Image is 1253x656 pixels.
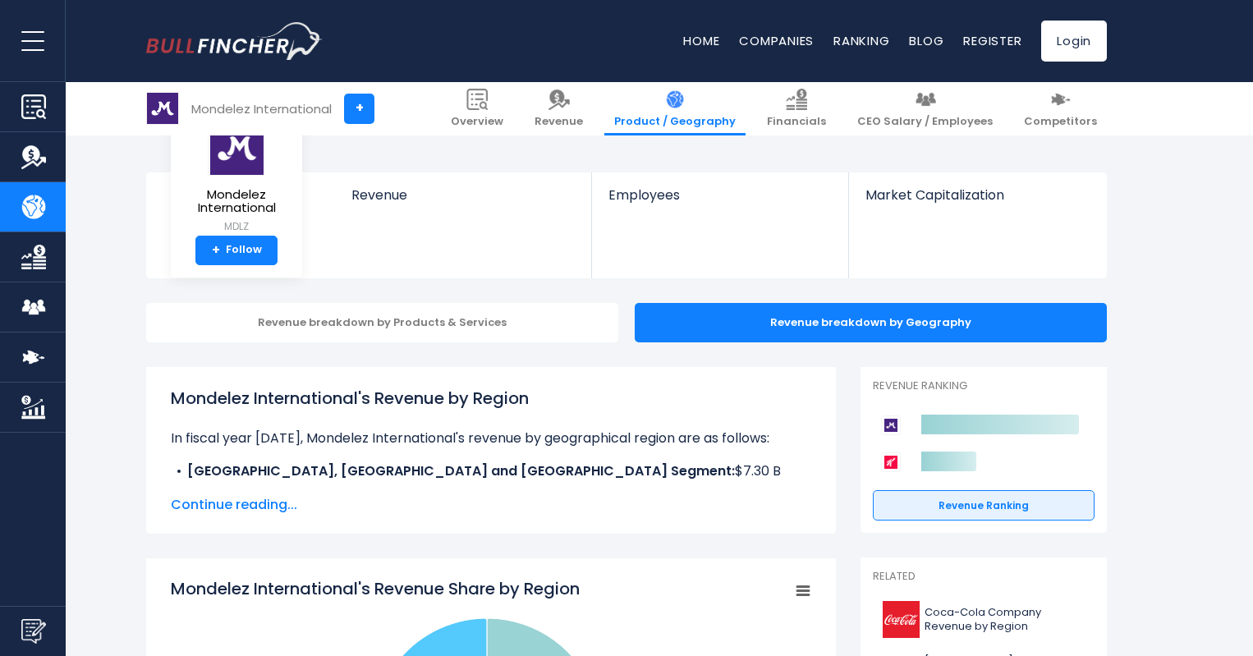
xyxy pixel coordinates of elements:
[535,115,583,129] span: Revenue
[873,379,1095,393] p: Revenue Ranking
[183,120,290,236] a: Mondelez International MDLZ
[171,386,811,411] h1: Mondelez International's Revenue by Region
[525,82,593,135] a: Revenue
[171,577,580,600] tspan: Mondelez International's Revenue Share by Region
[184,219,289,234] small: MDLZ
[146,303,618,342] div: Revenue breakdown by Products & Services
[909,32,943,49] a: Blog
[171,429,811,448] p: In fiscal year [DATE], Mondelez International's revenue by geographical region are as follows:
[351,187,576,203] span: Revenue
[146,22,323,60] img: bullfincher logo
[849,172,1105,231] a: Market Capitalization
[757,82,836,135] a: Financials
[865,187,1089,203] span: Market Capitalization
[147,93,178,124] img: MDLZ logo
[592,172,847,231] a: Employees
[873,597,1095,642] a: Coca-Cola Company Revenue by Region
[614,115,736,129] span: Product / Geography
[171,461,811,481] li: $7.30 B
[635,303,1107,342] div: Revenue breakdown by Geography
[847,82,1003,135] a: CEO Salary / Employees
[873,490,1095,521] a: Revenue Ranking
[344,94,374,124] a: +
[171,481,811,501] li: $13.31 B
[604,82,746,135] a: Product / Geography
[1014,82,1107,135] a: Competitors
[608,187,831,203] span: Employees
[212,243,220,258] strong: +
[184,188,289,215] span: Mondelez International
[881,452,901,472] img: Kellanova competitors logo
[187,481,301,500] b: Europe Segment:
[881,415,901,435] img: Mondelez International competitors logo
[833,32,889,49] a: Ranking
[146,22,323,60] a: Go to homepage
[191,99,332,118] div: Mondelez International
[683,32,719,49] a: Home
[335,172,592,231] a: Revenue
[1041,21,1107,62] a: Login
[195,236,278,265] a: +Follow
[925,606,1085,634] span: Coca-Cola Company Revenue by Region
[739,32,814,49] a: Companies
[873,570,1095,584] p: Related
[208,121,265,176] img: MDLZ logo
[963,32,1021,49] a: Register
[1024,115,1097,129] span: Competitors
[767,115,826,129] span: Financials
[187,461,735,480] b: [GEOGRAPHIC_DATA], [GEOGRAPHIC_DATA] and [GEOGRAPHIC_DATA] Segment:
[171,495,811,515] span: Continue reading...
[451,115,503,129] span: Overview
[857,115,993,129] span: CEO Salary / Employees
[883,601,920,638] img: KO logo
[441,82,513,135] a: Overview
